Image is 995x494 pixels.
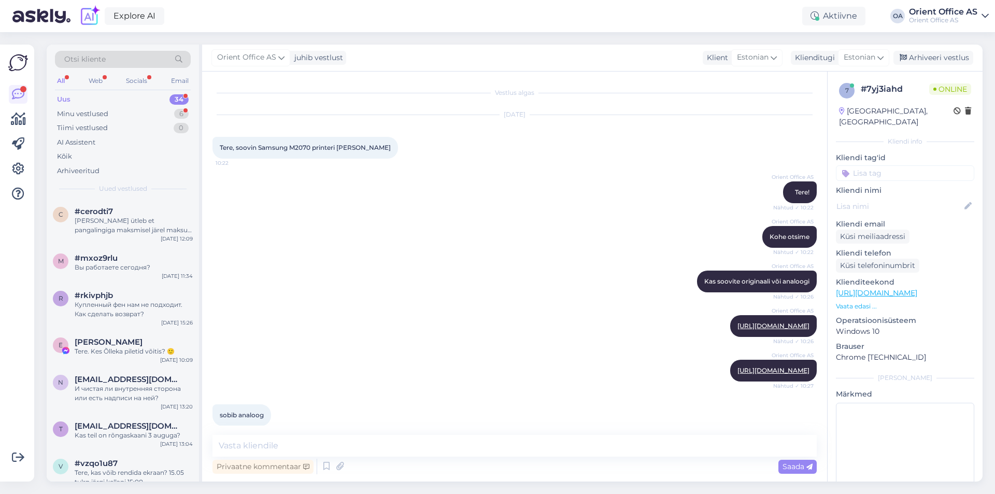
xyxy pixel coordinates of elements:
div: [DATE] 10:09 [160,356,193,364]
span: #mxoz9rlu [75,253,118,263]
span: t [59,425,63,433]
div: Arhiveeritud [57,166,99,176]
span: Estonian [737,52,769,63]
p: Vaata edasi ... [836,302,974,311]
div: [GEOGRAPHIC_DATA], [GEOGRAPHIC_DATA] [839,106,954,128]
span: r [59,294,63,302]
span: Orient Office AS [772,262,814,270]
div: Kas teil on rõngaskaani 3 auguga? [75,431,193,440]
span: E [59,341,63,349]
div: Tiimi vestlused [57,123,108,133]
span: Nähtud ✓ 10:26 [773,337,814,345]
div: Vestlus algas [212,88,817,97]
div: [DATE] [212,110,817,119]
span: Nähtud ✓ 10:27 [773,382,814,390]
div: Privaatne kommentaar [212,460,314,474]
a: [URL][DOMAIN_NAME] [737,322,809,330]
span: v [59,462,63,470]
div: AI Assistent [57,137,95,148]
div: Klient [703,52,728,63]
div: Uus [57,94,70,105]
div: Orient Office AS [909,16,977,24]
div: Вы работаете сегодня? [75,263,193,272]
div: Email [169,74,191,88]
span: timakova.katrin@gmail.com [75,421,182,431]
a: Orient Office ASOrient Office AS [909,8,989,24]
span: 10:22 [216,159,254,167]
span: Kohe otsime [770,233,809,241]
span: n [58,378,63,386]
p: Brauser [836,341,974,352]
div: Klienditugi [791,52,835,63]
p: Kliendi email [836,219,974,230]
span: Nähtud ✓ 10:22 [773,204,814,211]
div: Orient Office AS [909,8,977,16]
span: Orient Office AS [772,351,814,359]
p: Operatsioonisüsteem [836,315,974,326]
span: #rkivphjb [75,291,113,300]
span: natalyamam3@gmail.com [75,375,182,384]
div: # 7yj3iahd [861,83,929,95]
span: Tere, soovin Samsung M2070 printeri [PERSON_NAME] [220,144,391,151]
a: [URL][DOMAIN_NAME] [737,366,809,374]
img: Askly Logo [8,53,28,73]
div: Kliendi info [836,137,974,146]
span: Otsi kliente [64,54,106,65]
p: Windows 10 [836,326,974,337]
span: sobib analoog [220,411,264,419]
div: Küsi meiliaadressi [836,230,909,244]
div: Aktiivne [802,7,865,25]
span: 7 [845,87,849,94]
span: Orient Office AS [772,307,814,315]
div: [PERSON_NAME] ütleb et pangalingiga maksmisel järel maksu summa mingi peab olema 100 EUR vms. Ma ... [75,216,193,235]
div: juhib vestlust [290,52,343,63]
span: Nähtud ✓ 10:22 [773,248,814,256]
span: Uued vestlused [99,184,147,193]
span: #vzqo1u87 [75,459,118,468]
p: Märkmed [836,389,974,400]
span: Nähtud ✓ 10:26 [773,293,814,301]
span: Orient Office AS [217,52,276,63]
span: #cerodti7 [75,207,113,216]
div: Kõik [57,151,72,162]
img: explore-ai [79,5,101,27]
div: [DATE] 11:34 [162,272,193,280]
div: [DATE] 13:20 [161,403,193,411]
span: Eva-Maria Virnas [75,337,143,347]
p: Kliendi telefon [836,248,974,259]
span: Saada [783,462,813,471]
span: Orient Office AS [772,173,814,181]
div: 6 [174,109,189,119]
div: OA [890,9,905,23]
div: [DATE] 12:09 [161,235,193,243]
p: Klienditeekond [836,277,974,288]
div: [DATE] 15:26 [161,319,193,327]
span: Online [929,83,971,95]
a: Explore AI [105,7,164,25]
p: Chrome [TECHNICAL_ID] [836,352,974,363]
div: И чистая ли внутренняя сторона или есть надписи на ней? [75,384,193,403]
span: m [58,257,64,265]
div: 34 [169,94,189,105]
div: Minu vestlused [57,109,108,119]
div: [PERSON_NAME] [836,373,974,383]
div: 0 [174,123,189,133]
div: [DATE] 13:04 [160,440,193,448]
span: Estonian [844,52,875,63]
p: Kliendi nimi [836,185,974,196]
p: Kliendi tag'id [836,152,974,163]
div: Arhiveeri vestlus [893,51,973,65]
div: Socials [124,74,149,88]
div: Web [87,74,105,88]
div: Tere. Kes Õlleka piletid võitis? 🙂 [75,347,193,356]
span: Kas soovite originaali või analoogi [704,277,809,285]
span: c [59,210,63,218]
div: Küsi telefoninumbrit [836,259,919,273]
span: Tere! [795,188,809,196]
div: All [55,74,67,88]
div: Tere, kas võib rendida ekraan? 15.05 tulrn järgi kellani 15:00 [75,468,193,487]
input: Lisa tag [836,165,974,181]
div: Купленный фен нам не подходит. Как сделать возврат? [75,300,193,319]
a: [URL][DOMAIN_NAME] [836,288,917,298]
span: Orient Office AS [772,218,814,225]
